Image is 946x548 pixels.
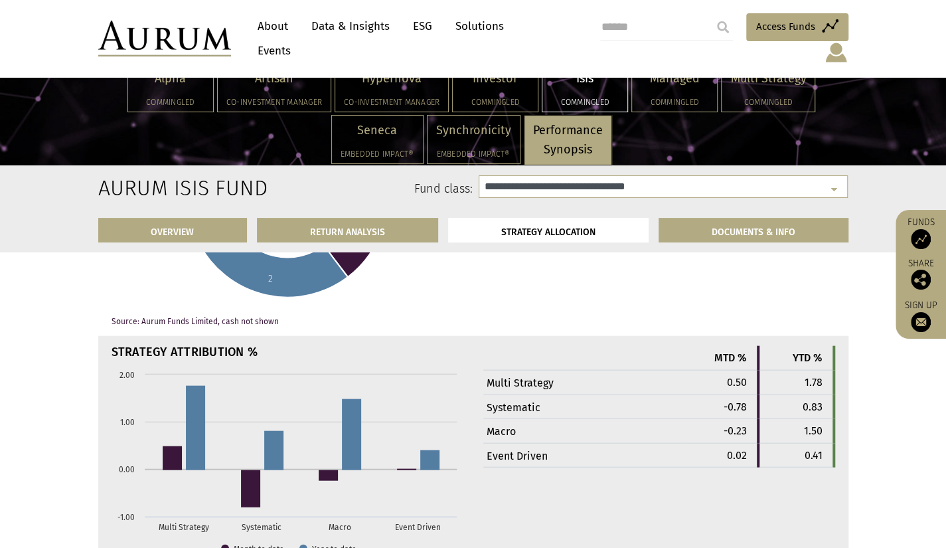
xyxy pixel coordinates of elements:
[730,98,806,106] h5: Commingled
[911,270,931,290] img: Share this post
[98,21,231,56] img: Aurum
[449,14,511,39] a: Solutions
[112,317,463,325] p: Source: Aurum Funds Limited, cash not shown
[641,98,708,106] h5: Commingled
[641,69,708,88] p: Managed
[902,217,939,249] a: Funds
[483,418,681,443] td: Macro
[242,522,281,531] text: Systematic
[758,369,834,394] td: 1.78
[98,218,248,242] a: OVERVIEW
[305,14,396,39] a: Data & Insights
[119,370,135,379] text: 2.00
[483,369,681,394] td: Multi Strategy
[344,98,439,106] h5: Co-investment Manager
[98,175,206,201] h2: Aurum Isis Fund
[118,512,135,521] text: -1.00
[461,98,529,106] h5: Commingled
[710,14,736,41] input: Submit
[137,69,204,88] p: Alpha
[251,14,295,39] a: About
[824,41,848,64] img: account-icon.svg
[344,69,439,88] p: Hypernova
[341,121,414,140] p: Seneca
[746,13,848,41] a: Access Funds
[551,98,619,106] h5: Commingled
[758,442,834,467] td: 0.41
[112,344,258,359] strong: STRATEGY ATTRIBUTION %
[251,39,291,63] a: Events
[341,150,414,158] h5: Embedded Impact®
[902,300,939,332] a: Sign up
[483,442,681,467] td: Event Driven
[436,150,511,158] h5: Embedded Impact®
[226,69,322,88] p: Artisan
[911,312,931,332] img: Sign up to our newsletter
[681,369,758,394] td: 0.50
[226,181,473,198] label: Fund class:
[257,218,438,242] a: RETURN ANALYSIS
[158,522,208,531] text: Multi Strategy
[226,98,322,106] h5: Co-investment Manager
[756,19,815,35] span: Access Funds
[461,69,529,88] p: Investor
[268,272,273,284] text: 2
[681,345,758,369] th: MTD %
[681,418,758,443] td: -0.23
[659,218,848,242] a: DOCUMENTS & INFO
[120,417,135,426] text: 1.00
[119,464,135,474] text: 0.00
[551,69,619,88] p: Isis
[758,394,834,418] td: 0.83
[533,121,603,159] p: Performance Synopsis
[394,522,440,531] text: Event Driven
[758,418,834,443] td: 1.50
[902,259,939,290] div: Share
[483,394,681,418] td: Systematic
[681,442,758,467] td: 0.02
[137,98,204,106] h5: Commingled
[406,14,439,39] a: ESG
[730,69,806,88] p: Multi Strategy
[758,345,834,369] th: YTD %
[911,229,931,249] img: Access Funds
[681,394,758,418] td: -0.78
[328,522,351,531] text: Macro
[436,121,511,140] p: Synchronicity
